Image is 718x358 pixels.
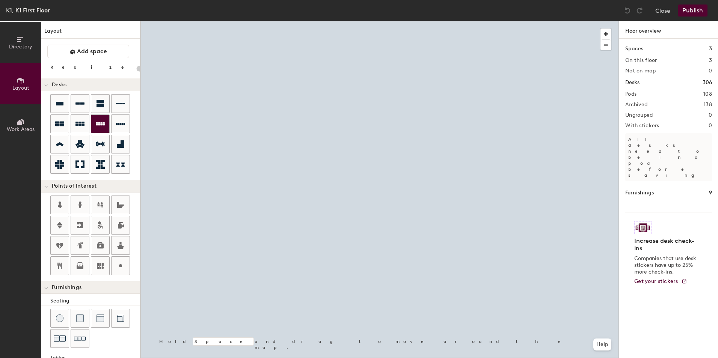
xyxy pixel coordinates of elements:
[71,329,89,348] button: Couch (x3)
[678,5,707,17] button: Publish
[52,284,81,290] span: Furnishings
[636,7,643,14] img: Redo
[50,309,69,328] button: Stool
[625,133,712,181] p: All desks need to be in a pod before saving
[703,78,712,87] h1: 306
[52,82,66,88] span: Desks
[50,297,140,305] div: Seating
[625,102,647,108] h2: Archived
[703,91,712,97] h2: 108
[634,278,687,285] a: Get your stickers
[619,21,718,39] h1: Floor overview
[624,7,631,14] img: Undo
[91,309,110,328] button: Couch (middle)
[709,123,712,129] h2: 0
[634,278,678,284] span: Get your stickers
[704,102,712,108] h2: 138
[625,57,657,63] h2: On this floor
[625,91,637,97] h2: Pods
[709,189,712,197] h1: 9
[50,329,69,348] button: Couch (x2)
[71,309,89,328] button: Cushion
[655,5,670,17] button: Close
[54,332,66,344] img: Couch (x2)
[625,45,643,53] h1: Spaces
[625,78,640,87] h1: Desks
[9,44,32,50] span: Directory
[12,85,29,91] span: Layout
[97,314,104,322] img: Couch (middle)
[709,45,712,53] h1: 3
[709,112,712,118] h2: 0
[77,48,107,55] span: Add space
[634,255,698,275] p: Companies that use desk stickers have up to 25% more check-ins.
[709,57,712,63] h2: 3
[634,237,698,252] h4: Increase desk check-ins
[56,314,63,322] img: Stool
[111,309,130,328] button: Couch (corner)
[625,68,656,74] h2: Not on map
[76,314,84,322] img: Cushion
[50,64,133,70] div: Resize
[117,314,124,322] img: Couch (corner)
[593,338,611,350] button: Help
[709,68,712,74] h2: 0
[41,27,140,39] h1: Layout
[625,189,654,197] h1: Furnishings
[634,221,652,234] img: Sticker logo
[52,183,97,189] span: Points of Interest
[625,123,659,129] h2: With stickers
[47,45,129,58] button: Add space
[625,112,653,118] h2: Ungrouped
[6,6,50,15] div: K1, K1 First Floor
[74,333,86,344] img: Couch (x3)
[7,126,35,132] span: Work Areas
